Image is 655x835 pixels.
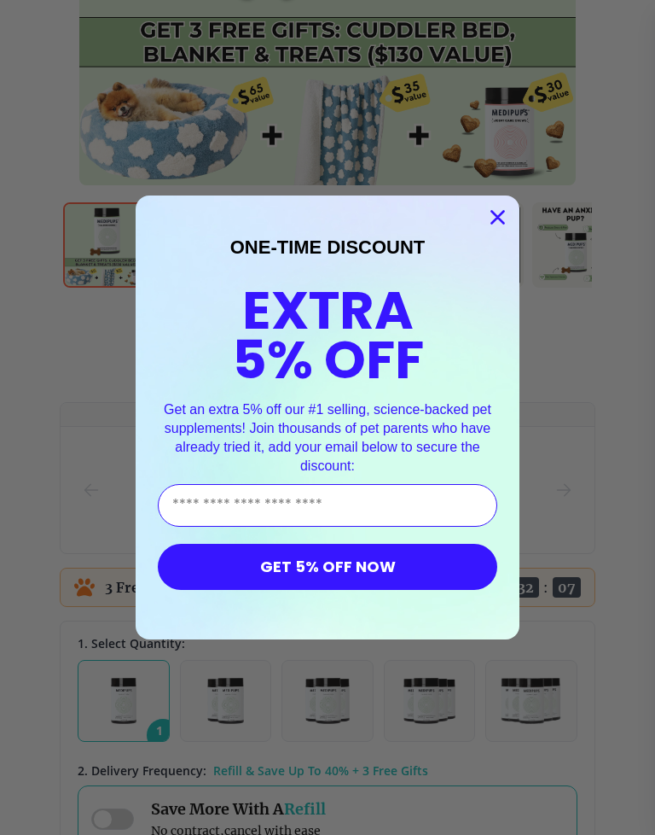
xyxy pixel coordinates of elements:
[230,236,426,258] span: ONE-TIME DISCOUNT
[242,273,414,347] span: EXTRA
[158,544,497,590] button: GET 5% OFF NOW
[483,202,513,232] button: Close dialog
[232,323,424,397] span: 5% OFF
[164,402,491,472] span: Get an extra 5% off our #1 selling, science-backed pet supplements! Join thousands of pet parents...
